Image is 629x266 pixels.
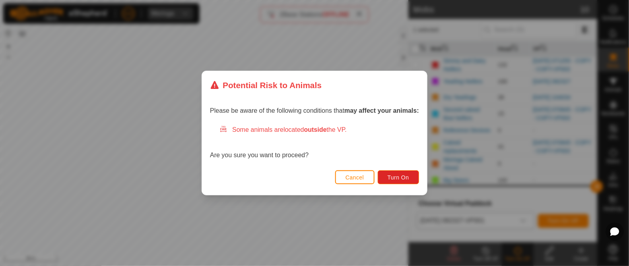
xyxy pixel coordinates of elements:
div: Potential Risk to Animals [210,79,322,91]
strong: may affect your animals: [344,107,419,114]
span: Please be aware of the following conditions that [210,107,419,114]
span: Turn On [388,174,409,181]
button: Cancel [335,170,375,184]
span: located the VP. [283,126,347,133]
strong: outside [304,126,327,133]
div: Some animals are [219,125,419,135]
div: Are you sure you want to proceed? [210,125,419,160]
button: Turn On [378,170,419,184]
span: Cancel [346,174,364,181]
